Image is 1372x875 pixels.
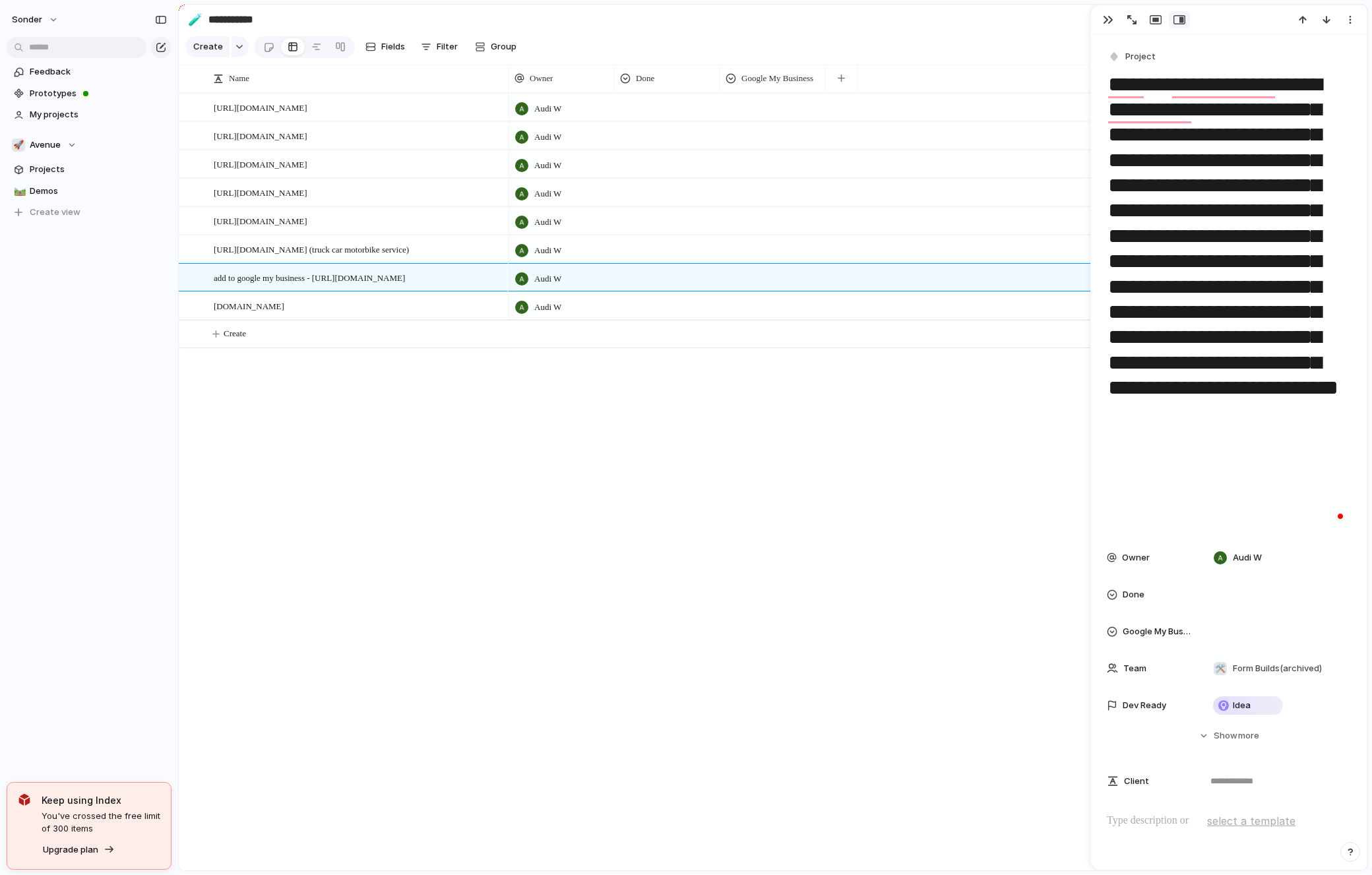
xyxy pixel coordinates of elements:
span: Audi W [1233,551,1262,564]
span: [URL][DOMAIN_NAME] [214,128,307,143]
span: Create [193,40,223,53]
span: Projects [30,163,167,176]
span: Audi W [534,187,561,200]
span: [URL][DOMAIN_NAME] (truck car motorbike service) [214,241,409,256]
span: Owner [1122,551,1150,564]
span: [URL][DOMAIN_NAME] [214,213,307,228]
span: Show [1214,729,1237,742]
span: Owner [530,72,553,85]
span: Project [1125,50,1156,63]
button: Fields [360,36,410,57]
a: My projects [7,105,171,125]
button: 🚀Avenue [7,135,171,155]
span: Audi W [534,244,561,257]
span: You've crossed the free limit of 300 items [42,810,160,835]
span: Upgrade plan [43,843,98,857]
span: Team [1123,662,1146,675]
button: select a template [1205,811,1297,831]
span: Group [491,40,516,53]
button: sonder [6,9,65,30]
span: Form Builds (archived) [1233,663,1322,673]
div: 🛤️ [14,183,23,198]
button: Create view [7,202,171,222]
button: Project [1106,47,1160,67]
button: Create [185,36,230,57]
div: 🚀 [12,138,25,152]
span: Audi W [534,216,561,229]
span: Audi W [534,301,561,314]
span: Done [636,72,654,85]
span: Name [229,72,249,85]
span: Google My Business [1123,625,1191,638]
span: Idea [1233,699,1251,712]
button: Filter [416,36,463,57]
span: Google My Business [741,72,813,85]
button: Upgrade plan [39,841,119,859]
span: Audi W [534,102,561,115]
div: 🧪 [188,11,203,28]
div: 🛠️ [1214,662,1227,675]
span: add to google my business - [URL][DOMAIN_NAME] [214,270,405,285]
span: Avenue [30,138,61,152]
span: [URL][DOMAIN_NAME] [214,185,307,200]
span: [DOMAIN_NAME] [214,298,284,313]
button: 🛤️ [12,185,25,198]
span: Feedback [30,65,167,78]
a: Feedback [7,62,171,82]
span: select a template [1207,813,1295,829]
button: Group [468,36,523,57]
a: Projects [7,160,171,179]
span: [URL][DOMAIN_NAME] [214,156,307,171]
button: Showmore [1107,724,1351,748]
span: Client [1124,775,1149,788]
span: Dev Ready [1123,699,1166,712]
span: Prototypes [30,87,167,100]
span: Audi W [534,159,561,172]
span: Create [224,327,246,340]
span: Filter [437,40,458,53]
span: Audi W [534,272,561,286]
textarea: To enrich screen reader interactions, please activate Accessibility in Grammarly extension settings [1107,71,1351,529]
span: Fields [381,40,405,53]
span: more [1238,729,1259,742]
a: Prototypes [7,84,171,104]
span: Done [1123,588,1144,601]
span: Create view [30,206,80,219]
span: My projects [30,108,167,121]
a: 🛤️Demos [7,181,171,201]
span: Demos [30,185,167,198]
span: Audi W [534,131,561,144]
span: sonder [12,13,42,26]
button: 🧪 [185,9,206,30]
span: Keep using Index [42,793,160,807]
span: [URL][DOMAIN_NAME] [214,100,307,115]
